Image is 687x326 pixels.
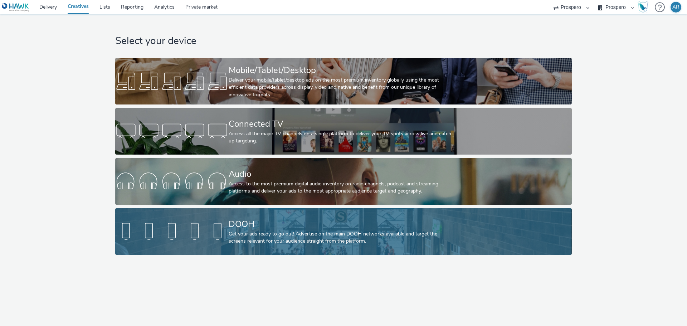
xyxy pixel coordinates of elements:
a: DOOHGet your ads ready to go out! Advertise on the main DOOH networks available and target the sc... [115,208,571,255]
a: Hawk Academy [638,1,651,13]
img: undefined Logo [2,3,29,12]
div: Access to the most premium digital audio inventory on radio channels, podcast and streaming platf... [229,180,455,195]
img: Hawk Academy [638,1,648,13]
div: Audio [229,168,455,180]
div: Get your ads ready to go out! Advertise on the main DOOH networks available and target the screen... [229,230,455,245]
div: Deliver your mobile/tablet/desktop ads on the most premium inventory globally using the most effi... [229,77,455,98]
a: Mobile/Tablet/DesktopDeliver your mobile/tablet/desktop ads on the most premium inventory globall... [115,58,571,104]
div: DOOH [229,218,455,230]
div: Mobile/Tablet/Desktop [229,64,455,77]
div: Connected TV [229,118,455,130]
div: Access all the major TV channels on a single platform to deliver your TV spots across live and ca... [229,130,455,145]
div: AR [672,2,679,13]
a: AudioAccess to the most premium digital audio inventory on radio channels, podcast and streaming ... [115,158,571,205]
h1: Select your device [115,34,571,48]
a: Connected TVAccess all the major TV channels on a single platform to deliver your TV spots across... [115,108,571,155]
